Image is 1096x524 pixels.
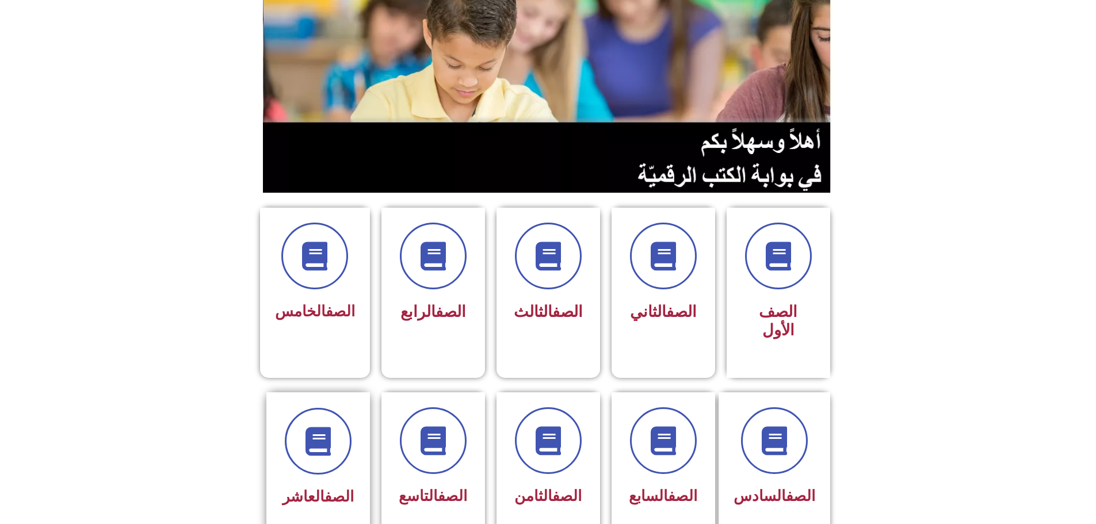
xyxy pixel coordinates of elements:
[630,303,697,321] span: الثاني
[786,487,815,504] a: الصف
[734,487,815,504] span: السادس
[668,487,697,504] a: الصف
[514,487,582,504] span: الثامن
[759,303,797,339] span: الصف الأول
[666,303,697,321] a: الصف
[436,303,466,321] a: الصف
[400,303,466,321] span: الرابع
[275,303,355,320] span: الخامس
[326,303,355,320] a: الصف
[324,488,354,505] a: الصف
[629,487,697,504] span: السابع
[438,487,467,504] a: الصف
[514,303,583,321] span: الثالث
[282,488,354,505] span: العاشر
[552,487,582,504] a: الصف
[552,303,583,321] a: الصف
[399,487,467,504] span: التاسع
